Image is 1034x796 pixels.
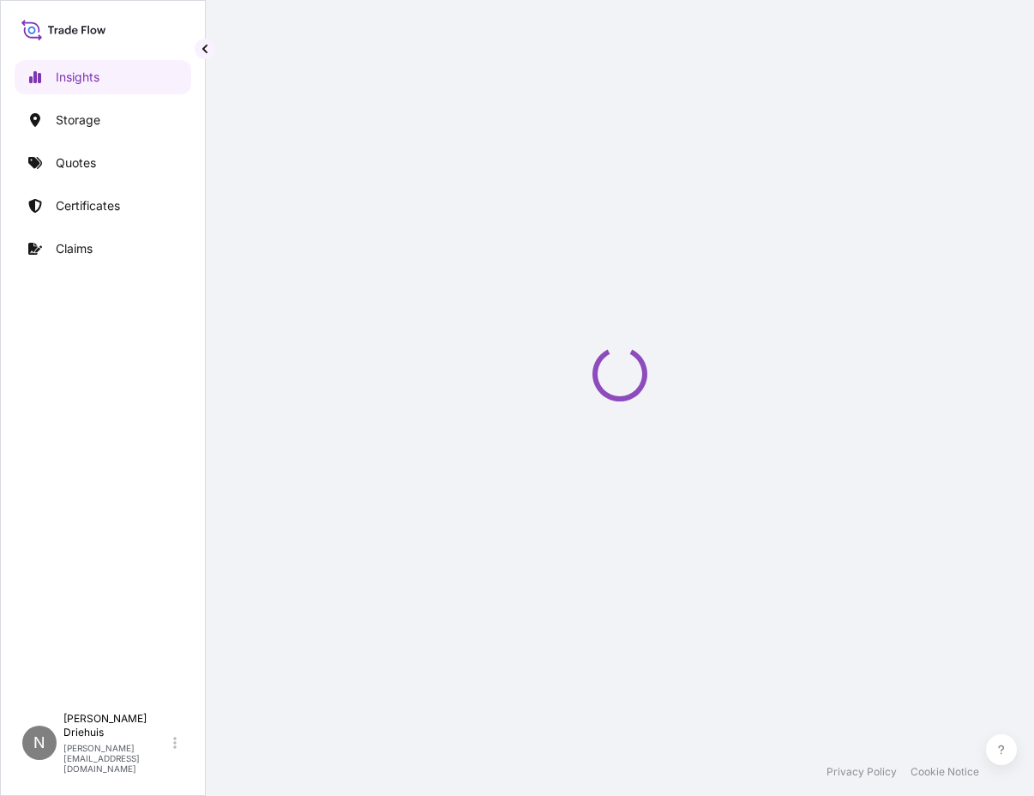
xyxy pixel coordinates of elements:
[15,146,191,180] a: Quotes
[15,232,191,266] a: Claims
[56,240,93,257] p: Claims
[15,189,191,223] a: Certificates
[63,743,170,774] p: [PERSON_NAME][EMAIL_ADDRESS][DOMAIN_NAME]
[15,60,191,94] a: Insights
[827,765,897,779] a: Privacy Policy
[15,103,191,137] a: Storage
[56,154,96,172] p: Quotes
[56,197,120,214] p: Certificates
[911,765,979,779] a: Cookie Notice
[56,69,99,86] p: Insights
[33,734,45,751] span: N
[63,712,170,739] p: [PERSON_NAME] Driehuis
[56,112,100,129] p: Storage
